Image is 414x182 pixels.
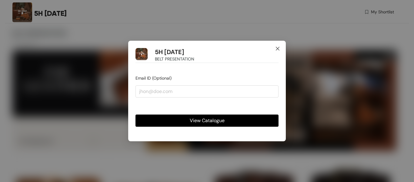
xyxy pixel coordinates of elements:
[135,48,148,60] img: Buyer Portal
[269,41,286,57] button: Close
[155,48,184,56] h1: 5H [DATE]
[135,115,279,127] button: View Catalogue
[135,75,172,81] span: Email ID (Optional)
[275,46,280,51] span: close
[135,85,279,98] input: jhon@doe.com
[190,117,225,124] span: View Catalogue
[155,56,194,62] span: BELT PRESENTATION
